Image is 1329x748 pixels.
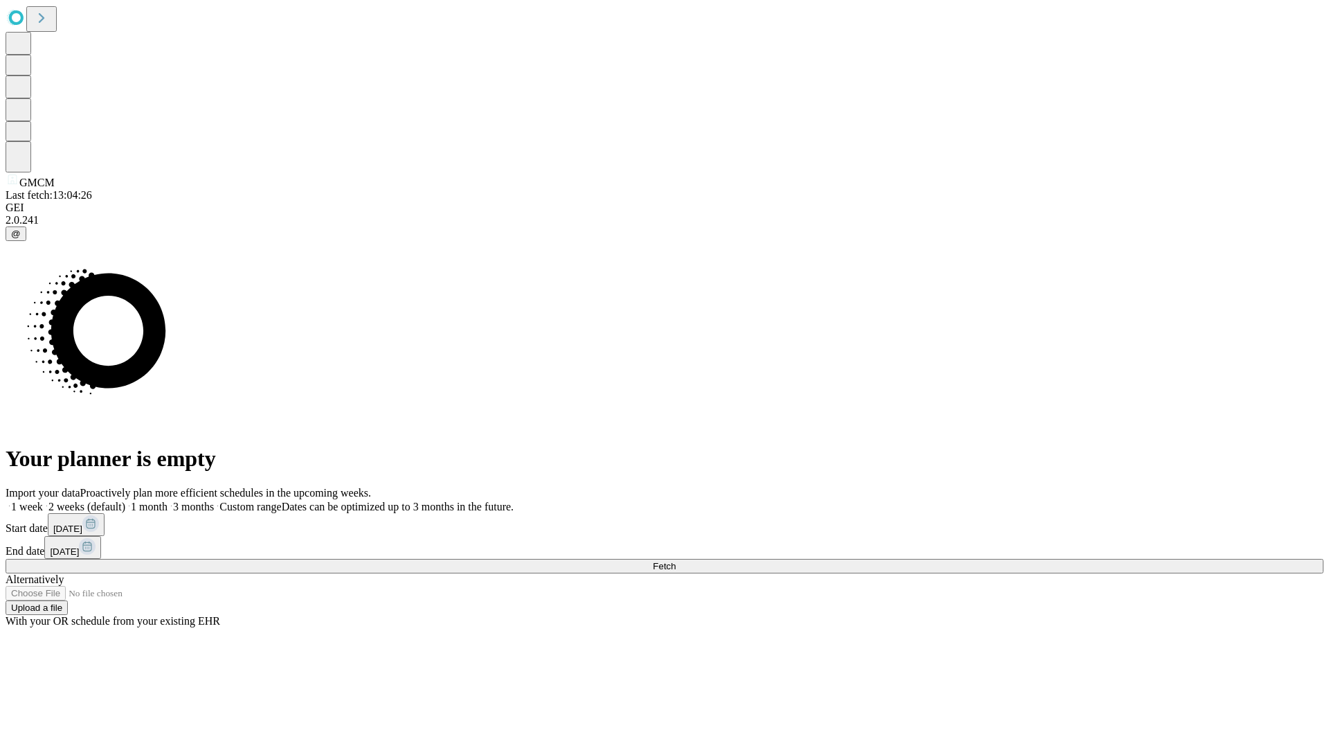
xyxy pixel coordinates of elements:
[6,615,220,627] span: With your OR schedule from your existing EHR
[219,501,281,513] span: Custom range
[6,559,1323,573] button: Fetch
[6,446,1323,472] h1: Your planner is empty
[173,501,214,513] span: 3 months
[50,546,79,557] span: [DATE]
[6,226,26,241] button: @
[48,501,125,513] span: 2 weeks (default)
[653,561,676,571] span: Fetch
[6,189,92,201] span: Last fetch: 13:04:26
[19,177,55,188] span: GMCM
[6,536,1323,559] div: End date
[6,573,64,585] span: Alternatively
[53,524,82,534] span: [DATE]
[131,501,168,513] span: 1 month
[11,229,21,239] span: @
[6,487,80,499] span: Import your data
[6,513,1323,536] div: Start date
[6,202,1323,214] div: GEI
[6,600,68,615] button: Upload a file
[80,487,371,499] span: Proactively plan more efficient schedules in the upcoming weeks.
[11,501,43,513] span: 1 week
[44,536,101,559] button: [DATE]
[48,513,105,536] button: [DATE]
[6,214,1323,226] div: 2.0.241
[282,501,514,513] span: Dates can be optimized up to 3 months in the future.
